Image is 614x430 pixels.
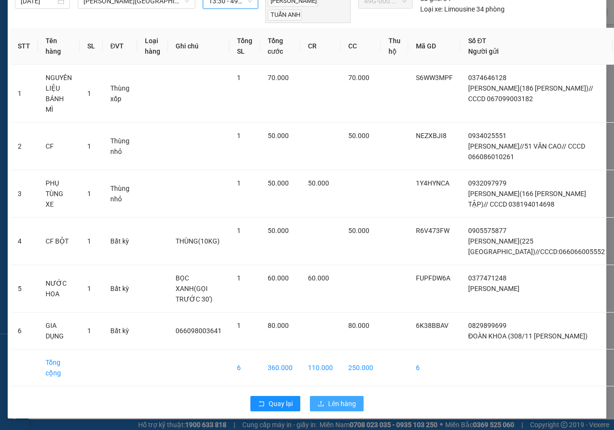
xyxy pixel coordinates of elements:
[38,313,80,349] td: GIA DỤNG
[268,10,302,21] span: TUẤN ANH
[416,74,453,81] span: S6WW3MPF
[268,274,289,282] span: 60.000
[103,265,137,313] td: Bất kỳ
[10,123,38,170] td: 2
[103,313,137,349] td: Bất kỳ
[103,65,137,123] td: Thùng xốp
[10,65,38,123] td: 1
[341,349,381,386] td: 250.000
[103,170,137,218] td: Thùng nhỏ
[176,274,213,303] span: BỌC XANH(GỌI TRƯỚC 30')
[468,190,586,208] span: [PERSON_NAME](166 [PERSON_NAME] TẬP)// CCCD 038194014698
[95,43,192,56] div: 0944773986
[87,90,91,97] span: 1
[420,4,443,14] span: Loại xe:
[103,28,137,65] th: ĐVT
[468,179,507,187] span: 0932097979
[260,28,300,65] th: Tổng cước
[341,28,381,65] th: CC
[168,28,229,65] th: Ghi chú
[103,123,137,170] td: Thùng nhỏ
[308,179,329,187] span: 50.000
[8,9,23,19] span: Gửi:
[268,227,289,234] span: 50.000
[348,74,369,81] span: 70.000
[300,349,341,386] td: 110.000
[328,398,356,409] span: Lên hàng
[408,28,460,65] th: Mã GD
[381,28,408,65] th: Thu hộ
[10,218,38,265] td: 4
[420,4,505,14] div: Limousine 34 phòng
[300,28,341,65] th: CR
[10,265,38,313] td: 5
[468,274,507,282] span: 0377471248
[237,227,241,234] span: 1
[95,8,192,31] div: VP [GEOGRAPHIC_DATA]
[268,322,289,329] span: 80.000
[38,65,80,123] td: NGUYÊN LIỆU BÁNH MÌ
[237,322,241,329] span: 1
[269,398,293,409] span: Quay lại
[258,400,265,408] span: rollback
[38,170,80,218] td: PHỤ TÙNG XE
[10,313,38,349] td: 6
[408,349,460,386] td: 6
[416,274,450,282] span: FUPFDW6A
[10,170,38,218] td: 3
[468,285,520,292] span: [PERSON_NAME]
[38,349,80,386] td: Tổng cộng
[38,28,80,65] th: Tên hàng
[268,132,289,139] span: 50.000
[8,8,88,31] div: BX Phía Bắc BMT
[38,265,80,313] td: NƯỚC HOA
[38,218,80,265] td: CF BỘT
[468,332,588,340] span: ĐOÀN KHOA (308/11 [PERSON_NAME])
[137,28,168,65] th: Loại hàng
[250,396,300,411] button: rollbackQuay lại
[268,179,289,187] span: 50.000
[468,74,507,81] span: 0374646128
[468,237,605,256] span: [PERSON_NAME](225 [GEOGRAPHIC_DATA])//CCCD:066066005552
[87,142,91,150] span: 1
[87,327,91,335] span: 1
[348,322,369,329] span: 80.000
[348,227,369,234] span: 50.000
[103,218,137,265] td: Bất kỳ
[95,9,118,19] span: Nhận:
[468,227,507,234] span: 0905575877
[237,74,241,81] span: 1
[468,84,593,103] span: [PERSON_NAME](186 [PERSON_NAME])// CCCD 067099003182
[468,37,486,45] span: Số ĐT
[176,327,222,335] span: 066098003641
[229,349,260,386] td: 6
[38,123,80,170] td: CF
[416,227,449,234] span: R6V473FW
[8,66,88,79] div: 0829899699
[468,132,507,139] span: 0934025551
[229,28,260,65] th: Tổng SL
[8,31,88,66] div: ĐOÀN KHOA (308/11 [PERSON_NAME])
[87,190,91,198] span: 1
[268,74,289,81] span: 70.000
[318,400,324,408] span: upload
[237,274,241,282] span: 1
[310,396,364,411] button: uploadLên hàng
[237,179,241,187] span: 1
[416,132,447,139] span: NEZXBJI8
[237,132,241,139] span: 1
[87,285,91,292] span: 1
[308,274,329,282] span: 60.000
[260,349,300,386] td: 360.000
[468,47,499,55] span: Người gửi
[416,322,449,329] span: 6K38BBAV
[416,179,449,187] span: 1Y4HYNCA
[10,28,38,65] th: STT
[176,237,220,245] span: THÙNG(10KG)
[95,31,192,43] div: [PERSON_NAME]
[80,28,103,65] th: SL
[348,132,369,139] span: 50.000
[468,142,585,161] span: [PERSON_NAME]//51 VĂN CAO// CCCD 066086010261
[87,237,91,245] span: 1
[468,322,507,329] span: 0829899699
